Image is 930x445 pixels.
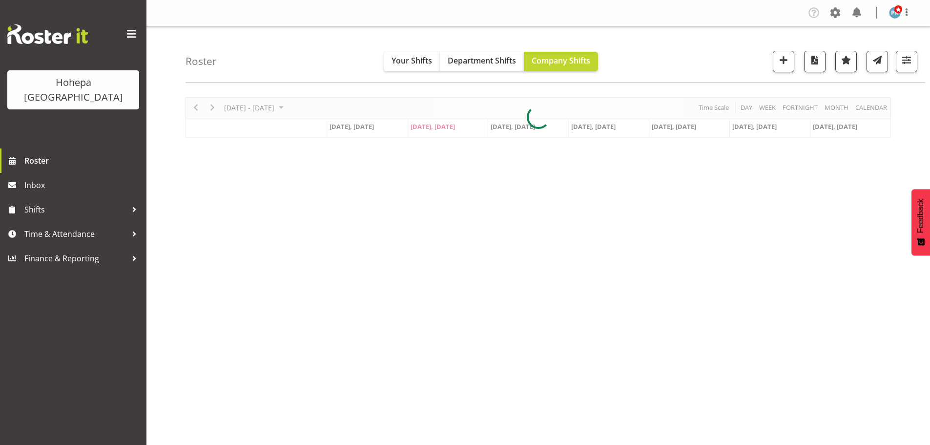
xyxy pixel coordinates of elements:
[804,51,826,72] button: Download a PDF of the roster according to the set date range.
[17,75,129,105] div: Hohepa [GEOGRAPHIC_DATA]
[916,199,925,233] span: Feedback
[889,7,901,19] img: poonam-kade5940.jpg
[896,51,917,72] button: Filter Shifts
[524,52,598,71] button: Company Shifts
[911,189,930,255] button: Feedback - Show survey
[532,55,590,66] span: Company Shifts
[24,178,142,192] span: Inbox
[186,56,217,67] h4: Roster
[24,153,142,168] span: Roster
[773,51,794,72] button: Add a new shift
[24,202,127,217] span: Shifts
[440,52,524,71] button: Department Shifts
[448,55,516,66] span: Department Shifts
[24,251,127,266] span: Finance & Reporting
[392,55,432,66] span: Your Shifts
[835,51,857,72] button: Highlight an important date within the roster.
[384,52,440,71] button: Your Shifts
[867,51,888,72] button: Send a list of all shifts for the selected filtered period to all rostered employees.
[24,227,127,241] span: Time & Attendance
[7,24,88,44] img: Rosterit website logo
